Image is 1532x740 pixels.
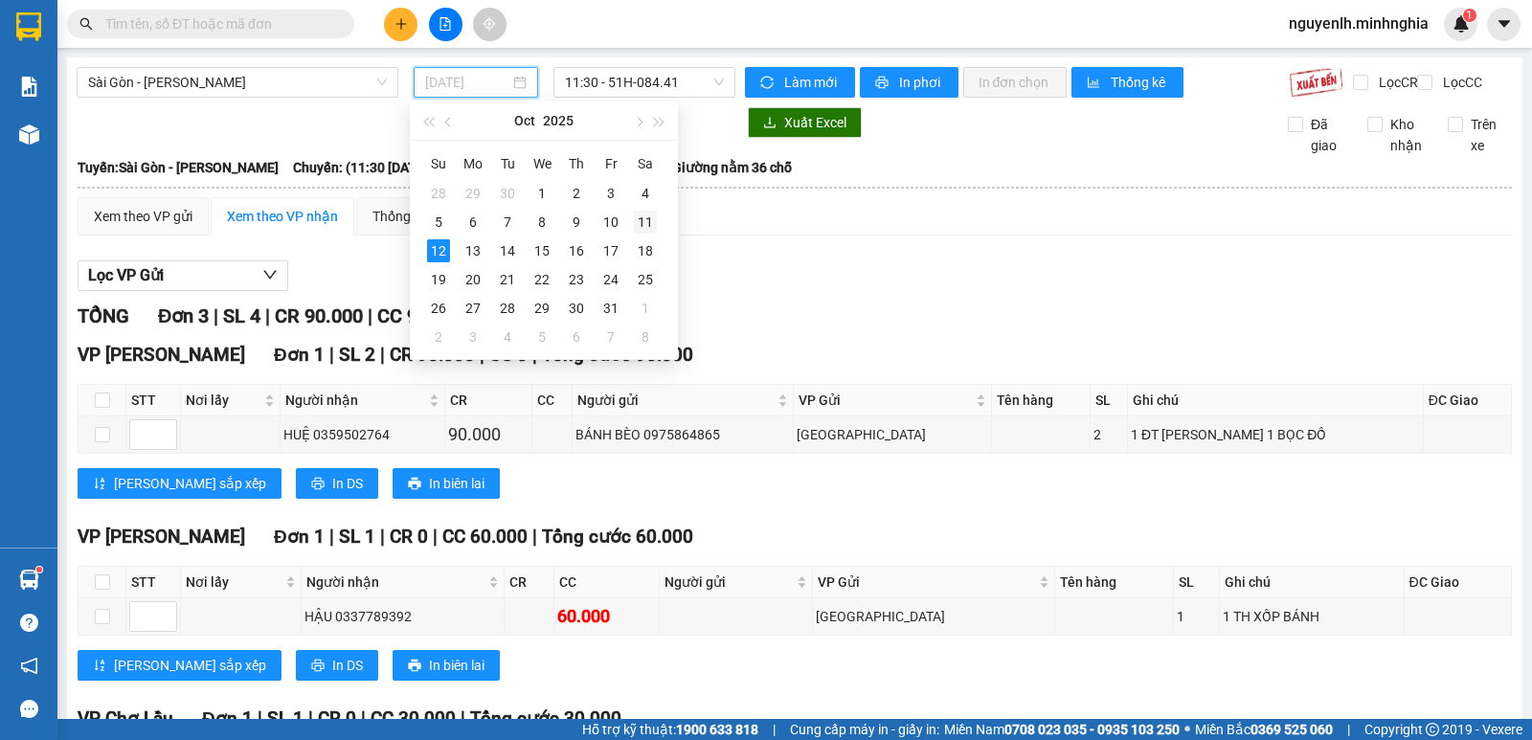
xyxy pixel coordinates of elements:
[456,265,490,294] td: 2025-10-20
[442,526,528,548] span: CC 60.000
[19,570,39,590] img: warehouse-icon
[1004,722,1180,737] strong: 0708 023 035 - 0935 103 250
[158,304,209,327] span: Đơn 3
[78,707,173,729] span: VP Chợ Lầu
[1273,11,1444,35] span: nguyenlh.minhnghia
[483,17,496,31] span: aim
[110,46,125,61] span: environment
[496,239,519,262] div: 14
[1250,722,1333,737] strong: 0369 525 060
[427,297,450,320] div: 26
[78,650,282,681] button: sort-ascending[PERSON_NAME] sắp xếp
[267,707,304,729] span: SL 1
[490,323,525,351] td: 2025-11-04
[525,323,559,351] td: 2025-11-05
[93,659,106,674] span: sort-ascending
[532,526,537,548] span: |
[496,297,519,320] div: 28
[1128,385,1424,416] th: Ghi chú
[393,468,500,499] button: printerIn biên lai
[304,606,501,627] div: HẬU 0337789392
[394,17,408,31] span: plus
[186,572,282,593] span: Nơi lấy
[296,468,378,499] button: printerIn DS
[944,719,1180,740] span: Miền Nam
[408,477,421,492] span: printer
[624,157,792,178] span: Loại xe: Giường nằm 36 chỗ
[530,325,553,348] div: 5
[380,344,385,366] span: |
[1131,424,1420,445] div: 1 ĐT [PERSON_NAME] 1 BỌC ĐỒ
[372,206,427,227] div: Thống kê
[421,294,456,323] td: 2025-10-26
[490,236,525,265] td: 2025-10-14
[748,107,862,138] button: downloadXuất Excel
[9,66,365,90] li: 02523854854
[1071,67,1183,98] button: bar-chartThống kê
[19,124,39,145] img: warehouse-icon
[559,294,594,323] td: 2025-10-30
[496,325,519,348] div: 4
[784,72,840,93] span: Làm mới
[110,70,125,85] span: phone
[496,211,519,234] div: 7
[490,294,525,323] td: 2025-10-28
[126,385,181,416] th: STT
[318,707,356,729] span: CR 0
[462,182,484,205] div: 29
[427,182,450,205] div: 28
[339,526,375,548] span: SL 1
[559,179,594,208] td: 2025-10-02
[634,239,657,262] div: 18
[490,208,525,236] td: 2025-10-07
[628,148,663,179] th: Sa
[429,655,484,676] span: In biên lai
[794,416,992,454] td: Sài Gòn
[88,263,164,287] span: Lọc VP Gửi
[456,236,490,265] td: 2025-10-13
[223,304,260,327] span: SL 4
[421,148,456,179] th: Su
[384,8,417,41] button: plus
[427,239,450,262] div: 12
[565,211,588,234] div: 9
[308,707,313,729] span: |
[496,268,519,291] div: 21
[559,265,594,294] td: 2025-10-23
[1383,114,1432,156] span: Kho nhận
[78,468,282,499] button: sort-ascending[PERSON_NAME] sắp xếp
[448,421,529,448] div: 90.000
[408,659,421,674] span: printer
[594,148,628,179] th: Fr
[565,182,588,205] div: 2
[126,567,181,598] th: STT
[332,473,363,494] span: In DS
[202,707,253,729] span: Đơn 1
[110,12,271,36] b: [PERSON_NAME]
[628,208,663,236] td: 2025-10-11
[565,325,588,348] div: 6
[421,236,456,265] td: 2025-10-12
[20,657,38,675] span: notification
[860,67,958,98] button: printerIn phơi
[78,526,245,548] span: VP [PERSON_NAME]
[530,268,553,291] div: 22
[1177,606,1216,627] div: 1
[628,323,663,351] td: 2025-11-08
[275,304,363,327] span: CR 90.000
[9,9,104,104] img: logo.jpg
[496,182,519,205] div: 30
[1463,9,1476,22] sup: 1
[525,294,559,323] td: 2025-10-29
[559,236,594,265] td: 2025-10-16
[557,603,656,630] div: 60.000
[559,323,594,351] td: 2025-11-06
[525,208,559,236] td: 2025-10-08
[963,67,1068,98] button: In đơn chọn
[565,68,723,97] span: 11:30 - 51H-084.41
[393,650,500,681] button: printerIn biên lai
[530,182,553,205] div: 1
[599,239,622,262] div: 17
[427,325,450,348] div: 2
[1055,567,1175,598] th: Tên hàng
